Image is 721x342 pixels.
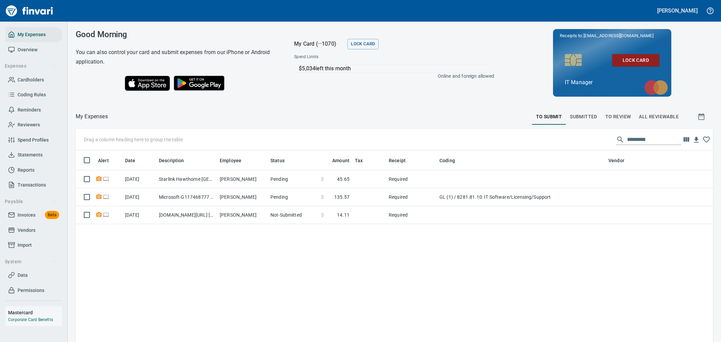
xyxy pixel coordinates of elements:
[217,206,268,224] td: [PERSON_NAME]
[386,170,437,188] td: Required
[439,156,464,165] span: Coding
[691,135,701,145] button: Download table
[5,223,62,238] a: Vendors
[76,48,277,67] h6: You can also control your card and submit expenses from our iPhone or Android application.
[217,188,268,206] td: [PERSON_NAME]
[159,156,184,165] span: Description
[217,170,268,188] td: [PERSON_NAME]
[268,188,318,206] td: Pending
[98,156,118,165] span: Alert
[618,56,654,65] span: Lock Card
[125,156,144,165] span: Date
[76,113,108,121] p: My Expenses
[334,194,350,200] span: 135.57
[355,156,371,165] span: Tax
[18,46,38,54] span: Overview
[5,62,56,70] span: Expenses
[220,156,241,165] span: Employee
[159,156,193,165] span: Description
[270,156,293,165] span: Status
[95,213,102,217] span: Receipt Required
[156,170,217,188] td: Starlink Hawthorne [GEOGRAPHIC_DATA]
[5,42,62,57] a: Overview
[18,271,28,279] span: Data
[268,206,318,224] td: Not-Submitted
[321,212,324,218] span: $
[18,121,40,129] span: Reviewers
[655,5,699,16] button: [PERSON_NAME]
[45,211,59,219] span: Beta
[386,188,437,206] td: Required
[351,40,375,48] span: Lock Card
[5,258,56,266] span: System
[125,76,170,91] img: Download on the App Store
[5,72,62,88] a: Cardholders
[389,156,414,165] span: Receipt
[8,309,62,316] h6: Mastercard
[18,241,32,249] span: Import
[95,195,102,199] span: Receipt Required
[18,181,46,189] span: Transactions
[122,170,156,188] td: [DATE]
[125,156,136,165] span: Date
[270,156,285,165] span: Status
[355,156,363,165] span: Tax
[289,73,494,79] p: Online and foreign allowed
[701,135,712,145] button: Click to remember these column choices
[389,156,406,165] span: Receipt
[5,132,62,148] a: Spend Profiles
[641,77,671,98] img: mastercard.svg
[18,211,35,219] span: Invoices
[18,76,44,84] span: Cardholders
[5,117,62,132] a: Reviewers
[84,136,183,143] p: Drag a column heading here to group the table
[5,197,56,206] span: Payable
[570,113,597,121] span: Submitted
[337,212,350,218] span: 14.11
[437,188,606,206] td: GL (1) / 8281.81.10: IT Software/Licensing/Support
[5,207,62,223] a: InvoicesBeta
[294,54,406,60] span: Spend Limits
[560,32,665,39] p: Receipts to:
[2,195,58,208] button: Payable
[332,156,350,165] span: Amount
[76,113,108,121] nav: breadcrumb
[4,3,55,19] img: Finvari
[639,113,679,121] span: All Reviewable
[98,156,109,165] span: Alert
[321,176,324,182] span: $
[565,78,659,87] p: IT Manager
[347,39,378,49] button: Lock Card
[5,238,62,253] a: Import
[439,156,455,165] span: Coding
[5,147,62,163] a: Statements
[294,40,345,48] p: My Card (···1070)
[386,206,437,224] td: Required
[122,206,156,224] td: [DATE]
[268,170,318,188] td: Pending
[18,226,35,235] span: Vendors
[691,108,713,125] button: Show transactions within a particular date range
[536,113,562,121] span: To Submit
[612,54,659,67] button: Lock Card
[18,166,34,174] span: Reports
[5,163,62,178] a: Reports
[18,30,46,39] span: My Expenses
[76,30,277,39] h3: Good Morning
[156,188,217,206] td: Microsoft-G117468777 [DOMAIN_NAME] WA
[299,65,491,73] p: $5,034 left this month
[156,206,217,224] td: [DOMAIN_NAME][URL] [PHONE_NUMBER] [GEOGRAPHIC_DATA]
[323,156,350,165] span: Amount
[5,283,62,298] a: Permissions
[95,177,102,181] span: Receipt Required
[5,102,62,118] a: Reminders
[583,32,654,39] span: [EMAIL_ADDRESS][DOMAIN_NAME]
[102,177,110,181] span: Online transaction
[681,135,691,145] button: Choose columns to display
[5,87,62,102] a: Coding Rules
[122,188,156,206] td: [DATE]
[18,106,41,114] span: Reminders
[2,255,58,268] button: System
[102,213,110,217] span: Online transaction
